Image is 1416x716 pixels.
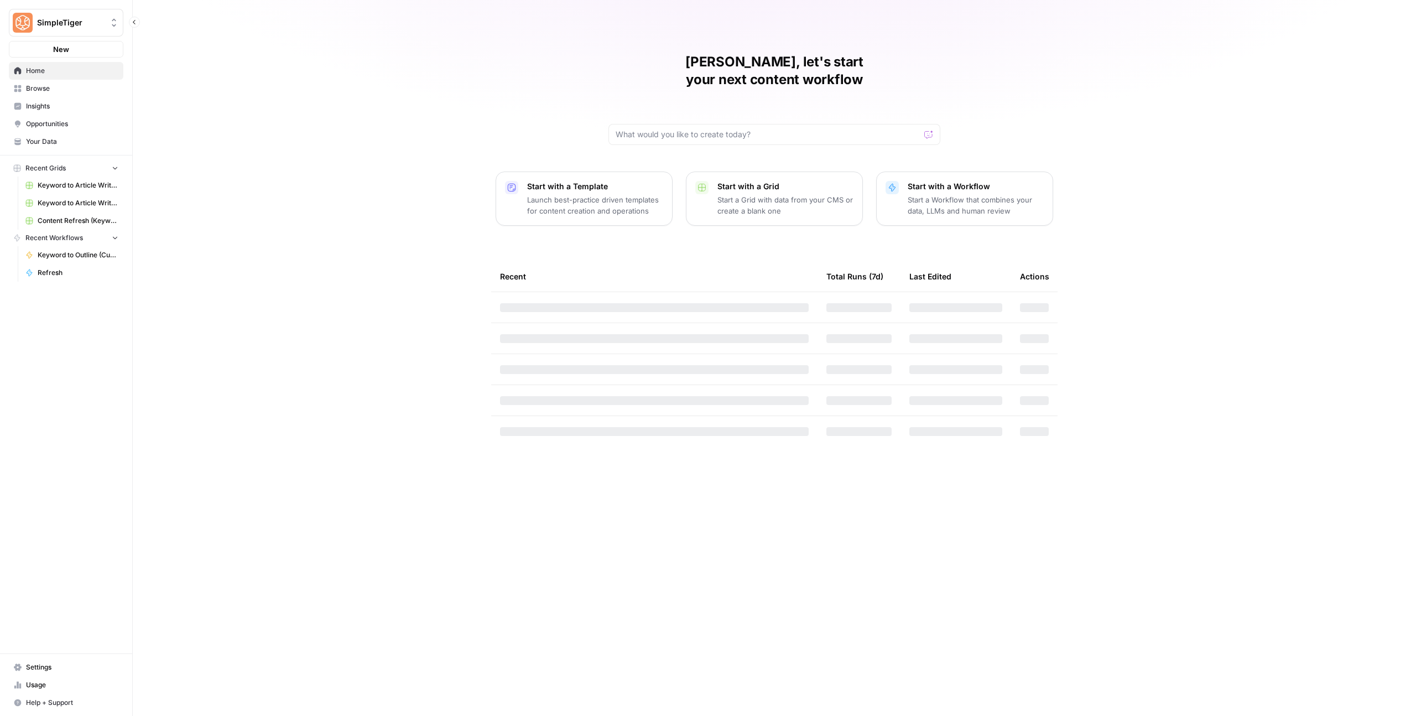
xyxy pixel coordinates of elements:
[9,115,123,133] a: Opportunities
[38,250,118,260] span: Keyword to Outline (Current)
[9,676,123,694] a: Usage
[496,172,673,226] button: Start with a TemplateLaunch best-practice driven templates for content creation and operations
[38,198,118,208] span: Keyword to Article Writer (I-Q)
[9,41,123,58] button: New
[26,680,118,690] span: Usage
[20,177,123,194] a: Keyword to Article Writer (A-H)
[1020,261,1049,292] div: Actions
[908,194,1044,216] p: Start a Workflow that combines your data, LLMs and human review
[9,9,123,37] button: Workspace: SimpleTiger
[20,246,123,264] a: Keyword to Outline (Current)
[38,180,118,190] span: Keyword to Article Writer (A-H)
[9,230,123,246] button: Recent Workflows
[37,17,104,28] span: SimpleTiger
[717,181,853,192] p: Start with a Grid
[20,212,123,230] a: Content Refresh (Keyword -> Outline Recs)
[717,194,853,216] p: Start a Grid with data from your CMS or create a blank one
[53,44,69,55] span: New
[13,13,33,33] img: SimpleTiger Logo
[9,62,123,80] a: Home
[9,160,123,177] button: Recent Grids
[9,658,123,676] a: Settings
[500,261,809,292] div: Recent
[826,261,883,292] div: Total Runs (7d)
[909,261,951,292] div: Last Edited
[9,133,123,151] a: Your Data
[527,194,663,216] p: Launch best-practice driven templates for content creation and operations
[9,97,123,115] a: Insights
[26,698,118,708] span: Help + Support
[9,694,123,712] button: Help + Support
[26,119,118,129] span: Opportunities
[26,66,118,76] span: Home
[20,264,123,282] a: Refresh
[26,101,118,111] span: Insights
[616,129,920,140] input: What would you like to create today?
[38,216,118,226] span: Content Refresh (Keyword -> Outline Recs)
[876,172,1053,226] button: Start with a WorkflowStart a Workflow that combines your data, LLMs and human review
[38,268,118,278] span: Refresh
[686,172,863,226] button: Start with a GridStart a Grid with data from your CMS or create a blank one
[527,181,663,192] p: Start with a Template
[26,137,118,147] span: Your Data
[26,84,118,94] span: Browse
[608,53,940,89] h1: [PERSON_NAME], let's start your next content workflow
[9,80,123,97] a: Browse
[26,662,118,672] span: Settings
[20,194,123,212] a: Keyword to Article Writer (I-Q)
[908,181,1044,192] p: Start with a Workflow
[25,163,66,173] span: Recent Grids
[25,233,83,243] span: Recent Workflows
